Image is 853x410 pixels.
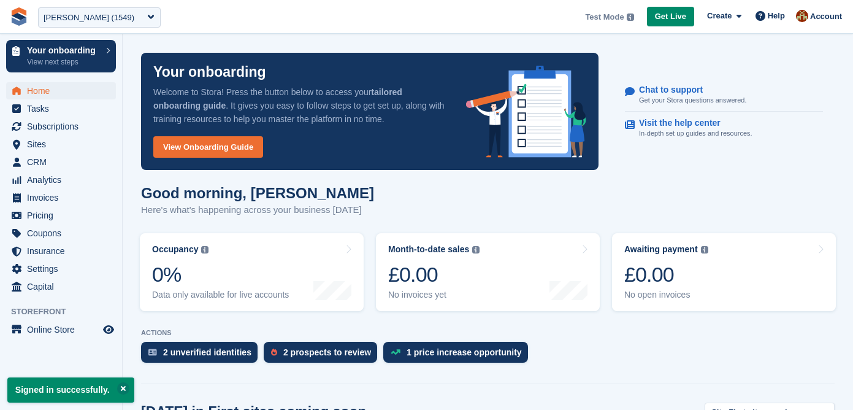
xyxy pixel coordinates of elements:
a: menu [6,321,116,338]
a: menu [6,171,116,188]
div: Data only available for live accounts [152,290,289,300]
div: No invoices yet [388,290,480,300]
p: Your onboarding [27,46,100,55]
a: 2 unverified identities [141,342,264,369]
a: menu [6,189,116,206]
a: Month-to-date sales £0.00 No invoices yet [376,233,600,311]
div: £0.00 [388,262,480,287]
span: Analytics [27,171,101,188]
p: View next steps [27,56,100,68]
a: Preview store [101,322,116,337]
span: Settings [27,260,101,277]
p: ACTIONS [141,329,835,337]
a: Your onboarding View next steps [6,40,116,72]
h1: Good morning, [PERSON_NAME] [141,185,374,201]
img: icon-info-grey-7440780725fd019a000dd9b08b2336e03edf1995a4989e88bcd33f0948082b44.svg [701,246,708,253]
div: £0.00 [624,262,708,287]
a: menu [6,225,116,242]
span: Pricing [27,207,101,224]
a: Chat to support Get your Stora questions answered. [625,79,823,112]
a: Visit the help center In-depth set up guides and resources. [625,112,823,145]
div: Month-to-date sales [388,244,469,255]
a: 1 price increase opportunity [383,342,534,369]
a: View Onboarding Guide [153,136,263,158]
div: Awaiting payment [624,244,698,255]
a: menu [6,82,116,99]
span: Test Mode [585,11,624,23]
div: No open invoices [624,290,708,300]
a: menu [6,242,116,260]
div: 0% [152,262,289,287]
a: menu [6,100,116,117]
span: Help [768,10,785,22]
div: [PERSON_NAME] (1549) [44,12,134,24]
div: 1 price increase opportunity [407,347,522,357]
a: Get Live [647,7,694,27]
span: Home [27,82,101,99]
p: In-depth set up guides and resources. [639,128,752,139]
img: icon-info-grey-7440780725fd019a000dd9b08b2336e03edf1995a4989e88bcd33f0948082b44.svg [472,246,480,253]
img: Steven [796,10,808,22]
span: Create [707,10,732,22]
img: onboarding-info-6c161a55d2c0e0a8cae90662b2fe09162a5109e8cc188191df67fb4f79e88e88.svg [466,66,586,158]
span: Coupons [27,225,101,242]
div: 2 prospects to review [283,347,371,357]
span: Capital [27,278,101,295]
a: 2 prospects to review [264,342,383,369]
span: Account [810,10,842,23]
div: Occupancy [152,244,198,255]
img: verify_identity-adf6edd0f0f0b5bbfe63781bf79b02c33cf7c696d77639b501bdc392416b5a36.svg [148,349,157,356]
img: price_increase_opportunities-93ffe204e8149a01c8c9dc8f82e8f89637d9d84a8eef4429ea346261dce0b2c0.svg [391,349,400,355]
span: Invoices [27,189,101,206]
img: icon-info-grey-7440780725fd019a000dd9b08b2336e03edf1995a4989e88bcd33f0948082b44.svg [627,14,634,21]
span: Insurance [27,242,101,260]
p: Get your Stora questions answered. [639,95,746,106]
a: Awaiting payment £0.00 No open invoices [612,233,836,311]
a: menu [6,153,116,171]
img: icon-info-grey-7440780725fd019a000dd9b08b2336e03edf1995a4989e88bcd33f0948082b44.svg [201,246,208,253]
img: stora-icon-8386f47178a22dfd0bd8f6a31ec36ba5ce8667c1dd55bd0f319d3a0aa187defe.svg [10,7,28,26]
a: menu [6,260,116,277]
a: menu [6,136,116,153]
p: Visit the help center [639,118,743,128]
span: Tasks [27,100,101,117]
a: Occupancy 0% Data only available for live accounts [140,233,364,311]
p: Here's what's happening across your business [DATE] [141,203,374,217]
span: CRM [27,153,101,171]
a: menu [6,207,116,224]
div: 2 unverified identities [163,347,251,357]
span: Get Live [655,10,686,23]
img: prospect-51fa495bee0391a8d652442698ab0144808aea92771e9ea1ae160a38d050c398.svg [271,349,277,356]
p: Signed in successfully. [7,377,134,403]
p: Your onboarding [153,65,266,79]
p: Welcome to Stora! Press the button below to access your . It gives you easy to follow steps to ge... [153,85,446,126]
span: Online Store [27,321,101,338]
span: Storefront [11,306,122,318]
span: Subscriptions [27,118,101,135]
span: Sites [27,136,101,153]
a: menu [6,118,116,135]
a: menu [6,278,116,295]
p: Chat to support [639,85,736,95]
